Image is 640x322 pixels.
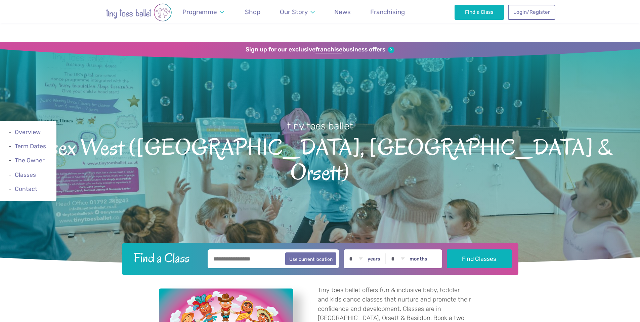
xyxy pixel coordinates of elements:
[15,157,45,164] a: The Owner
[15,129,41,135] a: Overview
[280,8,308,16] span: Our Story
[12,133,628,185] span: Essex West ([GEOGRAPHIC_DATA], [GEOGRAPHIC_DATA] & Orsett)
[367,4,408,20] a: Franchising
[246,46,394,53] a: Sign up for our exclusivefranchisebusiness offers
[447,249,512,268] button: Find Classes
[334,8,351,16] span: News
[15,143,46,150] a: Term Dates
[15,186,37,192] a: Contact
[508,5,555,19] a: Login/Register
[245,8,260,16] span: Shop
[315,46,342,53] strong: franchise
[287,120,353,132] small: tiny toes ballet
[85,3,193,22] img: tiny toes ballet
[128,249,203,266] h2: Find a Class
[276,4,318,20] a: Our Story
[455,5,504,19] a: Find a Class
[182,8,217,16] span: Programme
[368,256,380,262] label: years
[15,171,36,178] a: Classes
[242,4,264,20] a: Shop
[331,4,354,20] a: News
[370,8,405,16] span: Franchising
[179,4,227,20] a: Programme
[285,252,337,265] button: Use current location
[410,256,427,262] label: months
